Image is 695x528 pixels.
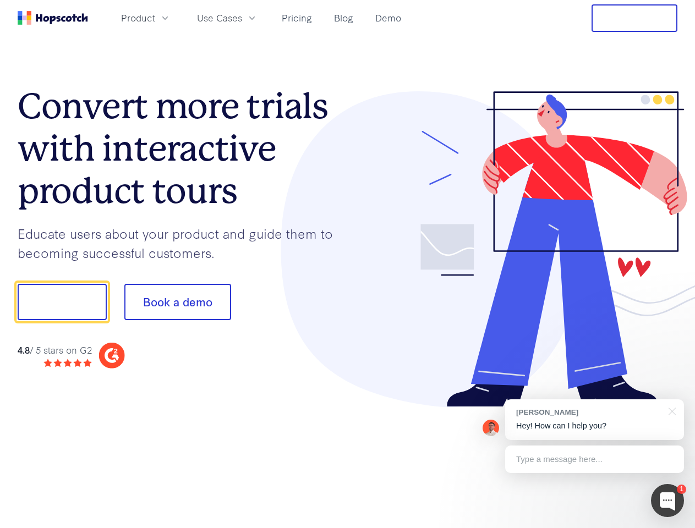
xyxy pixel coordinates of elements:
button: Show me! [18,284,107,320]
h1: Convert more trials with interactive product tours [18,85,348,212]
a: Blog [330,9,358,27]
button: Product [114,9,177,27]
span: Use Cases [197,11,242,25]
div: / 5 stars on G2 [18,343,92,357]
img: Mark Spera [483,420,499,436]
button: Use Cases [190,9,264,27]
div: [PERSON_NAME] [516,407,662,417]
a: Pricing [277,9,316,27]
p: Hey! How can I help you? [516,420,673,432]
div: Type a message here... [505,446,684,473]
div: 1 [677,485,686,494]
strong: 4.8 [18,343,30,356]
a: Home [18,11,88,25]
span: Product [121,11,155,25]
p: Educate users about your product and guide them to becoming successful customers. [18,224,348,262]
button: Book a demo [124,284,231,320]
button: Free Trial [592,4,677,32]
a: Demo [371,9,406,27]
